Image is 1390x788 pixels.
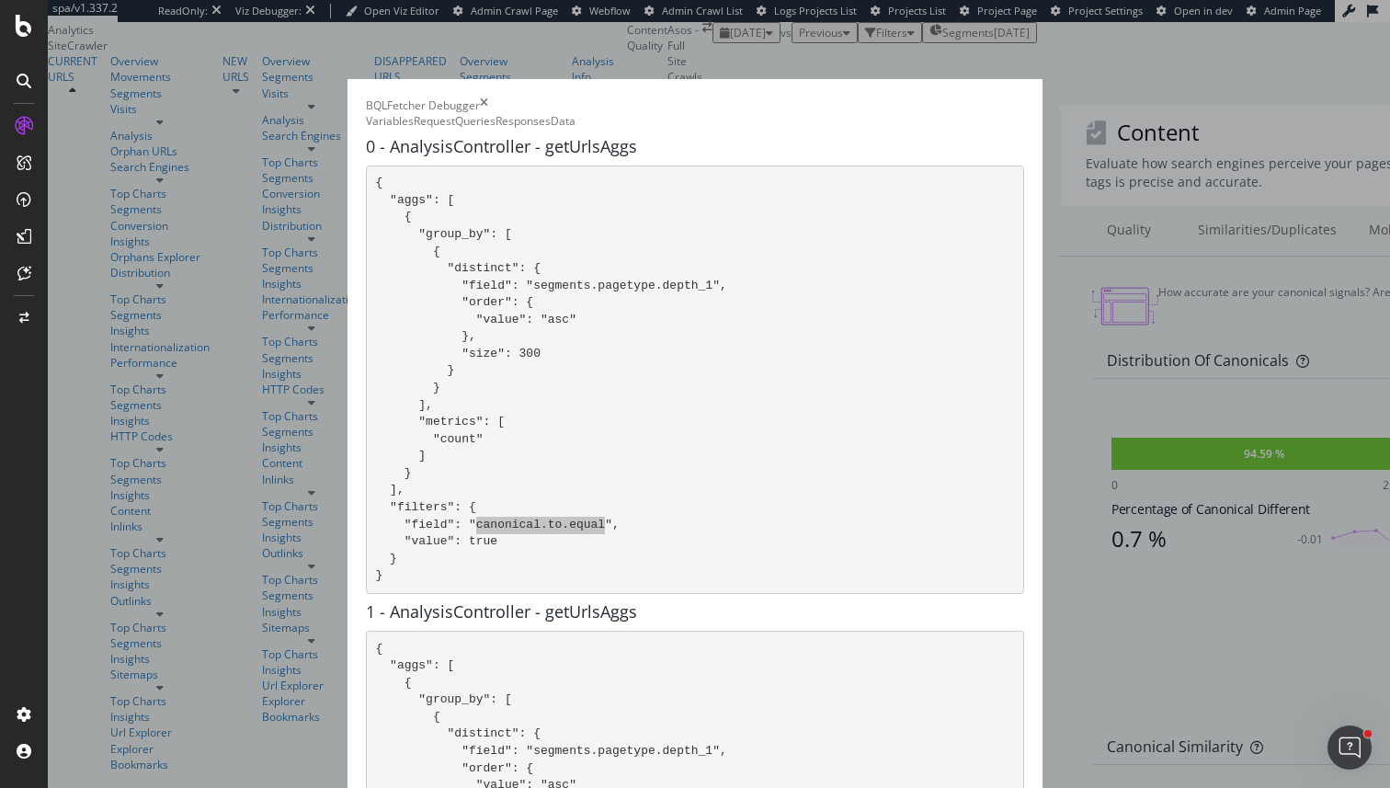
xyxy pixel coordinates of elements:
div: Request [414,113,455,129]
code: { "aggs": [ { "group_by": [ { "distinct": { "field": "segments.pagetype.depth_1", "order": { "val... [376,176,727,582]
div: Queries [455,113,496,129]
div: times [480,97,488,113]
div: BQLFetcher Debugger [366,97,480,113]
div: Responses [496,113,551,129]
div: Data [551,113,575,129]
h4: 1 - AnalysisController - getUrlsAggs [366,603,1024,622]
h4: 0 - AnalysisController - getUrlsAggs [366,138,1024,156]
div: Variables [366,113,414,129]
iframe: Intercom live chat [1327,725,1372,770]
